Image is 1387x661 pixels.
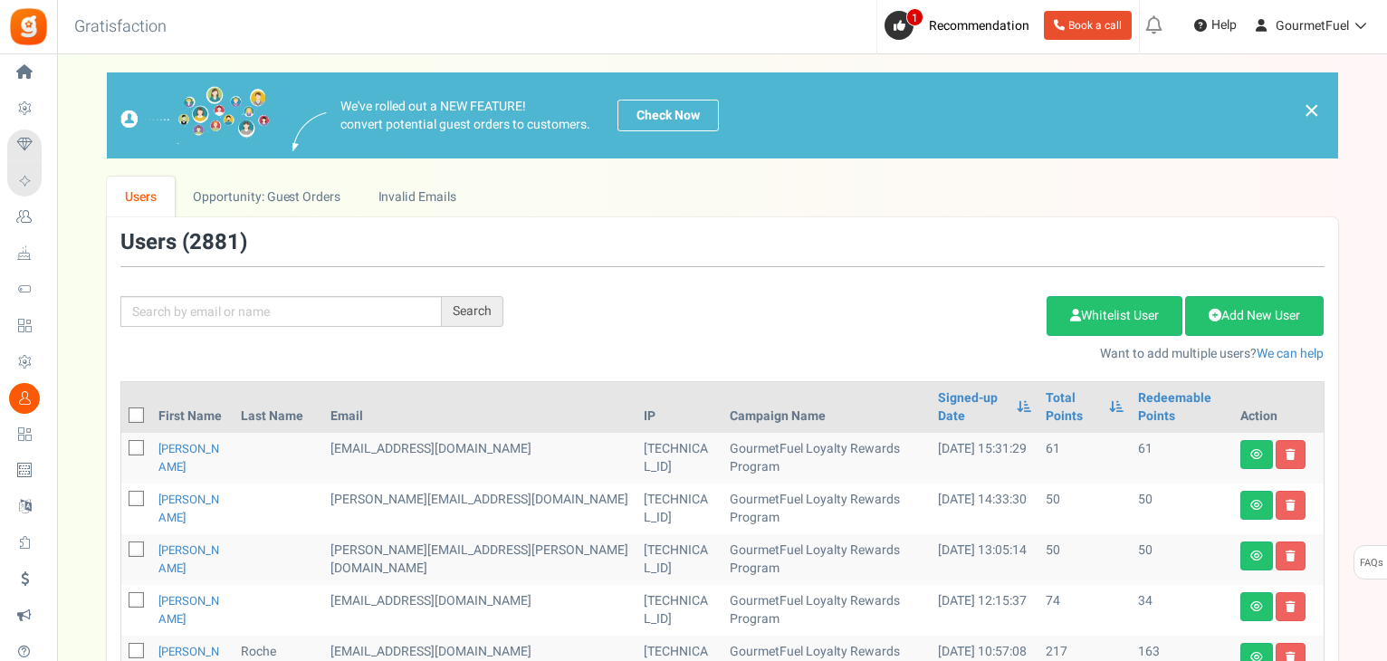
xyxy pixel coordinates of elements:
i: View details [1250,500,1263,511]
a: Opportunity: Guest Orders [175,177,359,217]
td: [TECHNICAL_ID] [636,484,722,534]
td: [DATE] 15:31:29 [931,433,1038,484]
td: [TECHNICAL_ID] [636,433,722,484]
a: [PERSON_NAME] [158,440,219,475]
a: Invalid Emails [359,177,474,217]
img: Gratisfaction [8,6,49,47]
i: Delete user [1286,449,1296,460]
span: 2881 [189,226,240,258]
td: [DATE] 14:33:30 [931,484,1038,534]
a: [PERSON_NAME] [158,592,219,627]
a: Add New User [1185,296,1324,336]
h3: Gratisfaction [54,9,187,45]
td: GourmetFuel Loyalty Rewards Program [722,534,931,585]
img: images [292,112,327,151]
th: Campaign Name [722,382,931,433]
i: View details [1250,551,1263,561]
td: 50 [1131,484,1233,534]
span: GourmetFuel [1276,16,1349,35]
a: Check Now [617,100,719,131]
a: 1 Recommendation [885,11,1037,40]
a: Redeemable Points [1138,389,1226,426]
a: [PERSON_NAME] [158,491,219,526]
td: 61 [1131,433,1233,484]
a: Total Points [1046,389,1100,426]
span: Help [1207,16,1237,34]
td: [DATE] 12:15:37 [931,585,1038,636]
a: Signed-up Date [938,389,1007,426]
i: View details [1250,601,1263,612]
td: 50 [1131,534,1233,585]
td: GourmetFuel Loyalty Rewards Program [722,585,931,636]
td: [EMAIL_ADDRESS][DOMAIN_NAME] [323,433,636,484]
a: × [1304,100,1320,121]
td: 50 [1038,534,1131,585]
td: [TECHNICAL_ID] [636,534,722,585]
a: Whitelist User [1047,296,1182,336]
td: 74 [1038,585,1131,636]
a: We can help [1257,344,1324,363]
i: View details [1250,449,1263,460]
td: [PERSON_NAME][EMAIL_ADDRESS][DOMAIN_NAME] [323,484,636,534]
i: Delete user [1286,551,1296,561]
td: [TECHNICAL_ID] [636,585,722,636]
td: [EMAIL_ADDRESS][DOMAIN_NAME] [323,585,636,636]
i: Delete user [1286,500,1296,511]
span: FAQs [1359,546,1383,580]
td: GourmetFuel Loyalty Rewards Program [722,433,931,484]
td: [PERSON_NAME][EMAIL_ADDRESS][PERSON_NAME][DOMAIN_NAME] [323,534,636,585]
td: [DATE] 13:05:14 [931,534,1038,585]
th: Last Name [234,382,323,433]
th: Action [1233,382,1324,433]
a: Users [107,177,176,217]
p: We've rolled out a NEW FEATURE! convert potential guest orders to customers. [340,98,590,134]
span: Recommendation [929,16,1029,35]
th: IP [636,382,722,433]
td: 61 [1038,433,1131,484]
th: First Name [151,382,234,433]
h3: Users ( ) [120,231,247,254]
img: images [120,86,270,145]
td: 34 [1131,585,1233,636]
td: GourmetFuel Loyalty Rewards Program [722,484,931,534]
th: Email [323,382,636,433]
a: [PERSON_NAME] [158,541,219,577]
a: Book a call [1044,11,1132,40]
input: Search by email or name [120,296,442,327]
p: Want to add multiple users? [531,345,1325,363]
div: Search [442,296,503,327]
span: 1 [906,8,923,26]
td: 50 [1038,484,1131,534]
a: Help [1187,11,1244,40]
